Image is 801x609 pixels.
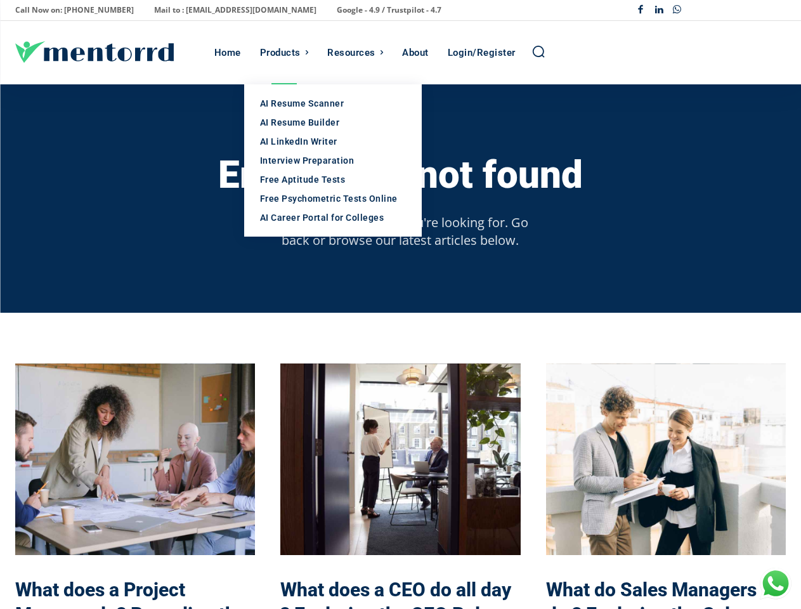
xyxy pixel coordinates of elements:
[260,116,406,129] div: AI Resume Builder
[260,173,406,186] div: Free Aptitude Tests
[244,94,422,113] a: AI Resume Scanner
[260,192,406,205] div: Free Psychometric Tests Online
[254,21,315,84] a: Products
[260,211,406,224] div: AI Career Portal for Colleges
[441,21,522,84] a: Login/Register
[260,97,406,110] div: AI Resume Scanner
[15,1,134,19] p: Call Now on: [PHONE_NUMBER]
[244,151,422,170] a: Interview Preparation
[260,21,301,84] div: Products
[760,568,791,599] div: Chat with Us
[668,1,686,20] a: Whatsapp
[244,113,422,132] a: AI Resume Builder
[15,363,255,556] a: What does a Project Manager do? Revealing the role, skills needed
[260,135,406,148] div: AI LinkedIn Writer
[396,21,435,84] a: About
[632,1,650,20] a: Facebook
[531,44,545,58] a: Search
[337,1,441,19] p: Google - 4.9 / Trustpilot - 4.7
[154,1,316,19] p: Mail to : [EMAIL_ADDRESS][DOMAIN_NAME]
[402,21,429,84] div: About
[244,132,422,151] a: AI LinkedIn Writer
[448,21,516,84] div: Login/Register
[244,189,422,208] a: Free Psychometric Tests Online
[280,363,520,556] a: What does a CEO do all day ? Exploring the CEO Roles & Responsibilities
[218,154,583,196] h3: Error 404 - not found
[208,21,247,84] a: Home
[546,363,786,556] a: What do Sales Managers do ? Exploring the Sales Manager Role
[321,21,389,84] a: Resources
[214,21,241,84] div: Home
[244,170,422,189] a: Free Aptitude Tests
[260,154,406,167] div: Interview Preparation
[327,21,375,84] div: Resources
[15,41,208,63] a: Logo
[244,208,422,227] a: AI Career Portal for Colleges
[650,1,668,20] a: Linkedin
